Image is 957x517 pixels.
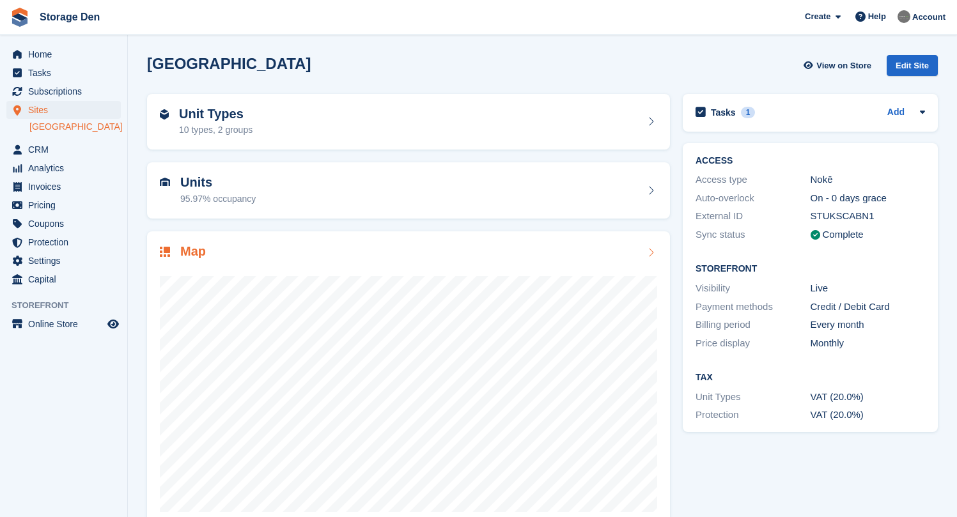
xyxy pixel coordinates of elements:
[6,141,121,158] a: menu
[898,10,910,23] img: Brian Barbour
[887,55,938,81] a: Edit Site
[811,191,926,206] div: On - 0 days grace
[147,55,311,72] h2: [GEOGRAPHIC_DATA]
[6,270,121,288] a: menu
[35,6,105,27] a: Storage Den
[741,107,756,118] div: 1
[696,336,811,351] div: Price display
[28,178,105,196] span: Invoices
[12,299,127,312] span: Storefront
[816,59,871,72] span: View on Store
[811,209,926,224] div: STUKSCABN1
[811,336,926,351] div: Monthly
[811,281,926,296] div: Live
[6,178,121,196] a: menu
[696,373,925,383] h2: Tax
[811,408,926,422] div: VAT (20.0%)
[805,10,830,23] span: Create
[180,175,256,190] h2: Units
[811,390,926,405] div: VAT (20.0%)
[696,390,811,405] div: Unit Types
[887,105,905,120] a: Add
[696,228,811,242] div: Sync status
[696,209,811,224] div: External ID
[28,196,105,214] span: Pricing
[180,244,206,259] h2: Map
[28,215,105,233] span: Coupons
[28,45,105,63] span: Home
[160,247,170,257] img: map-icn-33ee37083ee616e46c38cad1a60f524a97daa1e2b2c8c0bc3eb3415660979fc1.svg
[179,107,253,121] h2: Unit Types
[696,281,811,296] div: Visibility
[6,196,121,214] a: menu
[28,270,105,288] span: Capital
[28,101,105,119] span: Sites
[802,55,876,76] a: View on Store
[6,159,121,177] a: menu
[811,300,926,314] div: Credit / Debit Card
[28,159,105,177] span: Analytics
[28,64,105,82] span: Tasks
[28,82,105,100] span: Subscriptions
[696,173,811,187] div: Access type
[6,233,121,251] a: menu
[696,264,925,274] h2: Storefront
[160,109,169,120] img: unit-type-icn-2b2737a686de81e16bb02015468b77c625bbabd49415b5ef34ead5e3b44a266d.svg
[6,215,121,233] a: menu
[696,300,811,314] div: Payment methods
[28,252,105,270] span: Settings
[6,64,121,82] a: menu
[29,121,121,133] a: [GEOGRAPHIC_DATA]
[696,408,811,422] div: Protection
[868,10,886,23] span: Help
[887,55,938,76] div: Edit Site
[6,82,121,100] a: menu
[28,233,105,251] span: Protection
[28,315,105,333] span: Online Store
[6,315,121,333] a: menu
[823,228,864,242] div: Complete
[696,156,925,166] h2: ACCESS
[711,107,736,118] h2: Tasks
[696,191,811,206] div: Auto-overlock
[28,141,105,158] span: CRM
[147,162,670,219] a: Units 95.97% occupancy
[6,45,121,63] a: menu
[160,178,170,187] img: unit-icn-7be61d7bf1b0ce9d3e12c5938cc71ed9869f7b940bace4675aadf7bd6d80202e.svg
[147,94,670,150] a: Unit Types 10 types, 2 groups
[105,316,121,332] a: Preview store
[811,173,926,187] div: Nokē
[912,11,945,24] span: Account
[179,123,253,137] div: 10 types, 2 groups
[696,318,811,332] div: Billing period
[6,101,121,119] a: menu
[6,252,121,270] a: menu
[811,318,926,332] div: Every month
[10,8,29,27] img: stora-icon-8386f47178a22dfd0bd8f6a31ec36ba5ce8667c1dd55bd0f319d3a0aa187defe.svg
[180,192,256,206] div: 95.97% occupancy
